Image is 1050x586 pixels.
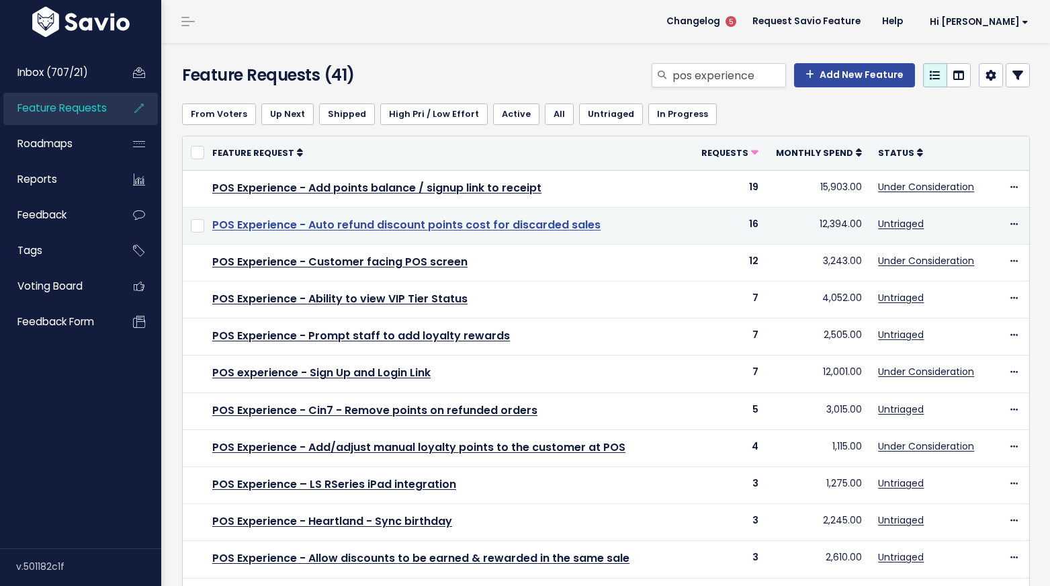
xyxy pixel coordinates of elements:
[212,254,468,269] a: POS Experience - Customer facing POS screen
[878,180,974,194] a: Under Consideration
[212,439,625,455] a: POS Experience - Add/adjust manual loyalty points to the customer at POS
[212,180,541,196] a: POS Experience - Add points balance / signup link to receipt
[182,103,1030,125] ul: Filter feature requests
[212,147,294,159] span: Feature Request
[878,217,924,231] a: Untriaged
[212,146,303,159] a: Feature Request
[878,476,924,490] a: Untriaged
[212,513,452,529] a: POS Experience - Heartland - Sync birthday
[701,146,758,159] a: Requests
[767,170,870,207] td: 15,903.00
[767,207,870,244] td: 12,394.00
[17,136,73,151] span: Roadmaps
[17,208,67,222] span: Feedback
[182,63,451,87] h4: Feature Requests (41)
[767,467,870,504] td: 1,275.00
[767,355,870,392] td: 12,001.00
[671,63,786,87] input: Search features...
[545,103,574,125] a: All
[930,17,1029,27] span: Hi [PERSON_NAME]
[212,328,510,343] a: POS Experience - Prompt staff to add loyalty rewards
[17,315,94,329] span: Feedback form
[212,550,629,566] a: POS Experience - Allow discounts to be earned & rewarded in the same sale
[493,103,539,125] a: Active
[692,541,767,578] td: 3
[742,11,871,32] a: Request Savio Feature
[319,103,375,125] a: Shipped
[380,103,488,125] a: High Pri / Low Effort
[878,147,914,159] span: Status
[692,170,767,207] td: 19
[878,365,974,378] a: Under Consideration
[212,217,601,233] a: POS Experience - Auto refund discount points cost for discarded sales
[17,279,83,293] span: Voting Board
[692,467,767,504] td: 3
[17,65,88,79] span: Inbox (707/21)
[16,549,161,584] div: v.501182c1f
[692,429,767,466] td: 4
[182,103,256,125] a: From Voters
[767,429,870,466] td: 1,115.00
[878,291,924,304] a: Untriaged
[767,541,870,578] td: 2,610.00
[726,16,736,27] span: 5
[776,146,862,159] a: Monthly spend
[212,403,537,418] a: POS Experience - Cin7 - Remove points on refunded orders
[692,244,767,281] td: 12
[666,17,720,26] span: Changelog
[692,319,767,355] td: 7
[914,11,1039,32] a: Hi [PERSON_NAME]
[878,146,923,159] a: Status
[767,282,870,319] td: 4,052.00
[579,103,643,125] a: Untriaged
[3,57,112,88] a: Inbox (707/21)
[692,282,767,319] td: 7
[3,93,112,124] a: Feature Requests
[212,365,431,380] a: POS experience - Sign Up and Login Link
[878,439,974,453] a: Under Consideration
[871,11,914,32] a: Help
[212,291,468,306] a: POS Experience - Ability to view VIP Tier Status
[767,392,870,429] td: 3,015.00
[212,476,456,492] a: POS Experience – LS RSeries iPad integration
[3,306,112,337] a: Feedback form
[3,271,112,302] a: Voting Board
[776,147,853,159] span: Monthly spend
[3,235,112,266] a: Tags
[878,550,924,564] a: Untriaged
[692,207,767,244] td: 16
[692,392,767,429] td: 5
[3,164,112,195] a: Reports
[878,328,924,341] a: Untriaged
[692,355,767,392] td: 7
[767,319,870,355] td: 2,505.00
[3,128,112,159] a: Roadmaps
[701,147,748,159] span: Requests
[767,504,870,541] td: 2,245.00
[692,504,767,541] td: 3
[878,254,974,267] a: Under Consideration
[648,103,717,125] a: In Progress
[767,244,870,281] td: 3,243.00
[3,200,112,231] a: Feedback
[17,101,107,115] span: Feature Requests
[261,103,314,125] a: Up Next
[878,403,924,416] a: Untriaged
[794,63,915,87] a: Add New Feature
[17,243,42,257] span: Tags
[878,513,924,527] a: Untriaged
[17,172,57,186] span: Reports
[29,7,133,37] img: logo-white.9d6f32f41409.svg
